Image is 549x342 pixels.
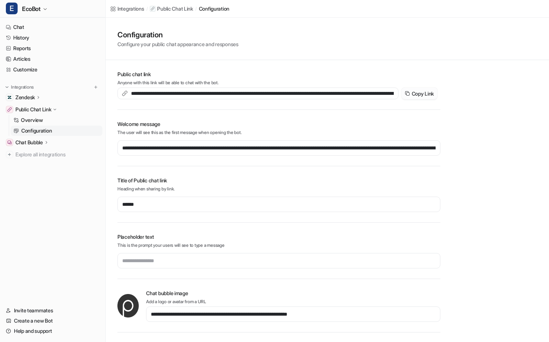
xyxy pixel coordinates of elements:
a: Articles [3,54,102,64]
a: Customize [3,64,102,75]
a: Configuration [11,126,102,136]
h2: Title of Public chat link [117,176,440,184]
a: Public Chat Link [150,5,193,12]
div: Integrations [117,5,144,12]
img: Public Chat Link [7,107,12,112]
a: Integrations [110,5,144,12]
h2: Chat bubble image [146,289,440,297]
h1: Configuration [117,29,239,40]
p: This is the prompt your users will see to type a message [117,242,440,249]
span: / [146,5,148,12]
p: Anyone with this link will be able to chat with the bot. [117,79,440,86]
img: explore all integrations [6,151,13,158]
p: Integrations [11,84,34,90]
a: Explore all integrations [3,149,102,160]
h2: Public chat link [117,70,440,78]
span: E [6,3,18,14]
h2: Welcome message [117,120,440,128]
img: expand menu [4,85,10,90]
p: Configuration [21,127,52,134]
button: Integrations [3,83,36,91]
p: Public Chat Link [15,106,51,113]
p: The user will see this as the first message when opening the bot. [117,129,440,136]
h2: Placeholder text [117,233,440,241]
span: Explore all integrations [15,149,99,160]
a: History [3,33,102,43]
img: chat [117,294,139,317]
p: Chat Bubble [15,139,43,146]
p: Add a logo or avatar from a URL [146,298,440,305]
p: Overview [21,116,43,124]
img: menu_add.svg [93,85,98,90]
p: Heading when sharing by link. [117,186,440,192]
p: Public Chat Link [157,5,193,12]
a: Overview [11,115,102,125]
a: Create a new Bot [3,316,102,326]
p: Zendesk [15,94,35,101]
button: Copy Link [401,88,437,99]
a: Reports [3,43,102,53]
a: Help and support [3,326,102,336]
img: Chat Bubble [7,140,12,145]
a: configuration [199,5,229,12]
p: Configure your public chat appearance and responses [117,40,239,48]
span: / [195,5,197,12]
img: Zendesk [7,95,12,100]
span: EcoBot [22,4,41,14]
a: Invite teammates [3,305,102,316]
a: Chat [3,22,102,32]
